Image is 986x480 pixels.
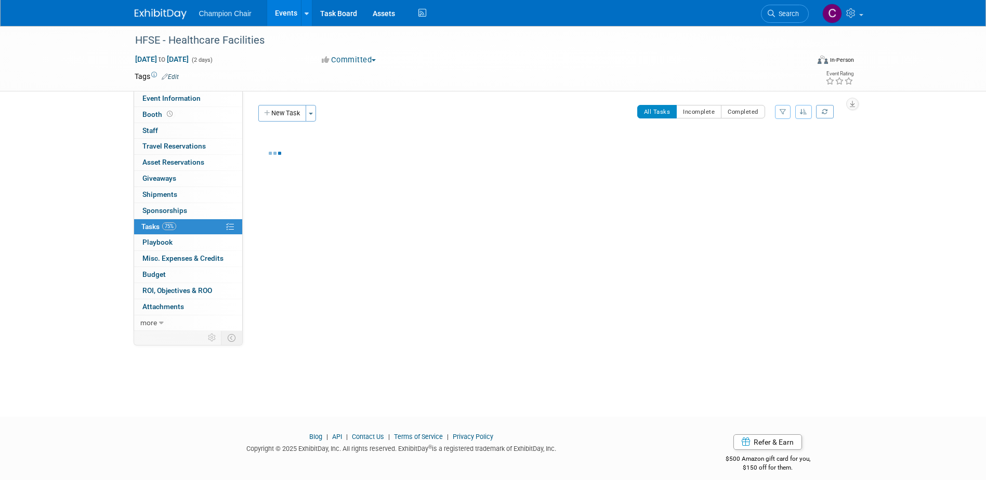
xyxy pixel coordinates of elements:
[134,203,242,219] a: Sponsorships
[637,105,677,118] button: All Tasks
[134,315,242,331] a: more
[324,433,331,441] span: |
[386,433,392,441] span: |
[134,299,242,315] a: Attachments
[142,302,184,311] span: Attachments
[142,206,187,215] span: Sponsorships
[394,433,443,441] a: Terms of Service
[142,126,158,135] span: Staff
[135,9,187,19] img: ExhibitDay
[134,155,242,170] a: Asset Reservations
[135,71,179,82] td: Tags
[142,94,201,102] span: Event Information
[142,254,224,262] span: Misc. Expenses & Credits
[258,105,306,122] button: New Task
[142,158,204,166] span: Asset Reservations
[134,219,242,235] a: Tasks75%
[733,434,802,450] a: Refer & Earn
[352,433,384,441] a: Contact Us
[816,105,834,118] a: Refresh
[684,463,852,472] div: $150 off for them.
[134,123,242,139] a: Staff
[162,222,176,230] span: 75%
[221,331,242,344] td: Toggle Event Tabs
[747,54,854,70] div: Event Format
[825,71,853,76] div: Event Rating
[318,55,380,65] button: Committed
[165,110,175,118] span: Booth not reserved yet
[818,56,828,64] img: Format-Inperson.png
[134,187,242,203] a: Shipments
[140,318,157,327] span: more
[134,171,242,186] a: Giveaways
[191,57,213,63] span: (2 days)
[142,190,177,198] span: Shipments
[134,267,242,283] a: Budget
[761,5,809,23] a: Search
[134,139,242,154] a: Travel Reservations
[134,235,242,250] a: Playbook
[142,174,176,182] span: Giveaways
[428,444,432,450] sup: ®
[134,107,242,123] a: Booth
[142,270,166,278] span: Budget
[134,283,242,299] a: ROI, Objectives & ROO
[676,105,721,118] button: Incomplete
[721,105,765,118] button: Completed
[830,56,854,64] div: In-Person
[141,222,176,231] span: Tasks
[162,73,179,81] a: Edit
[142,142,206,150] span: Travel Reservations
[444,433,451,441] span: |
[453,433,493,441] a: Privacy Policy
[344,433,350,441] span: |
[134,91,242,106] a: Event Information
[269,152,281,155] img: loading...
[203,331,221,344] td: Personalize Event Tab Strip
[134,251,242,266] a: Misc. Expenses & Credits
[684,448,852,472] div: $500 Amazon gift card for you,
[309,433,322,441] a: Blog
[157,55,167,63] span: to
[332,433,342,441] a: API
[135,55,189,64] span: [DATE] [DATE]
[142,110,175,118] span: Booth
[199,9,252,18] span: Champion Chair
[135,442,669,454] div: Copyright © 2025 ExhibitDay, Inc. All rights reserved. ExhibitDay is a registered trademark of Ex...
[132,31,793,50] div: HFSE - Healthcare Facilities
[142,238,173,246] span: Playbook
[142,286,212,295] span: ROI, Objectives & ROO
[822,4,842,23] img: Chris Kiscellus
[775,10,799,18] span: Search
